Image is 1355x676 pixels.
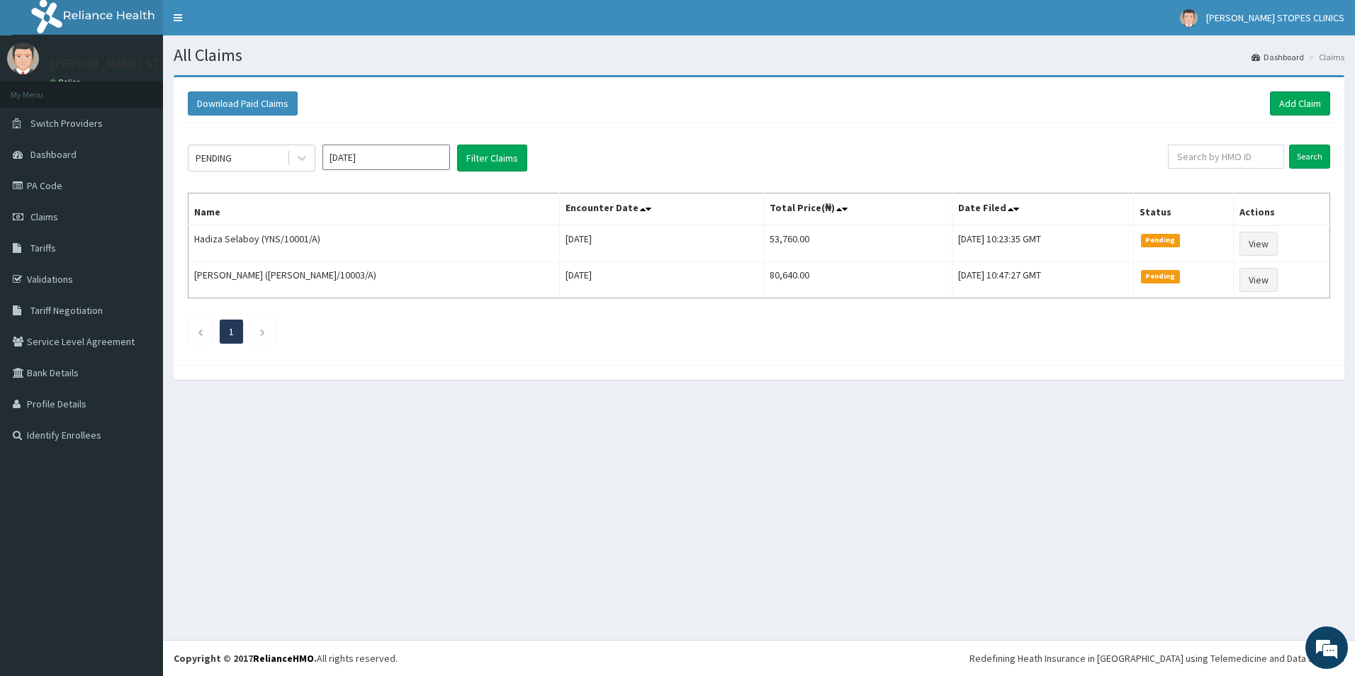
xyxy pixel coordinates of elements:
td: 53,760.00 [763,225,952,262]
span: Switch Providers [30,117,103,130]
th: Encounter Date [560,193,763,226]
a: RelianceHMO [253,652,314,665]
th: Actions [1234,193,1330,226]
td: Hadiza Selaboy (YNS/10001/A) [189,225,560,262]
footer: All rights reserved. [163,640,1355,676]
input: Select Month and Year [322,145,450,170]
img: User Image [7,43,39,74]
td: [DATE] 10:23:35 GMT [952,225,1134,262]
td: [DATE] 10:47:27 GMT [952,262,1134,298]
span: Pending [1141,234,1180,247]
input: Search by HMO ID [1168,145,1284,169]
div: PENDING [196,151,232,165]
a: Page 1 is your current page [229,325,234,338]
a: Add Claim [1270,91,1330,116]
th: Status [1134,193,1234,226]
span: [PERSON_NAME] STOPES CLINICS [1206,11,1344,24]
a: Online [50,77,84,87]
a: View [1239,232,1278,256]
input: Search [1289,145,1330,169]
a: View [1239,268,1278,292]
li: Claims [1305,51,1344,63]
button: Download Paid Claims [188,91,298,116]
a: Previous page [197,325,203,338]
span: Pending [1141,270,1180,283]
div: Redefining Heath Insurance in [GEOGRAPHIC_DATA] using Telemedicine and Data Science! [969,651,1344,665]
span: Dashboard [30,148,77,161]
span: Tariffs [30,242,56,254]
td: [DATE] [560,225,763,262]
a: Dashboard [1252,51,1304,63]
th: Date Filed [952,193,1134,226]
span: Tariff Negotiation [30,304,103,317]
td: [PERSON_NAME] ([PERSON_NAME]/10003/A) [189,262,560,298]
td: 80,640.00 [763,262,952,298]
th: Name [189,193,560,226]
h1: All Claims [174,46,1344,64]
p: [PERSON_NAME] STOPES CLINICS [50,57,235,70]
img: User Image [1180,9,1198,27]
td: [DATE] [560,262,763,298]
a: Next page [259,325,266,338]
strong: Copyright © 2017 . [174,652,317,665]
button: Filter Claims [457,145,527,171]
th: Total Price(₦) [763,193,952,226]
span: Claims [30,210,58,223]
